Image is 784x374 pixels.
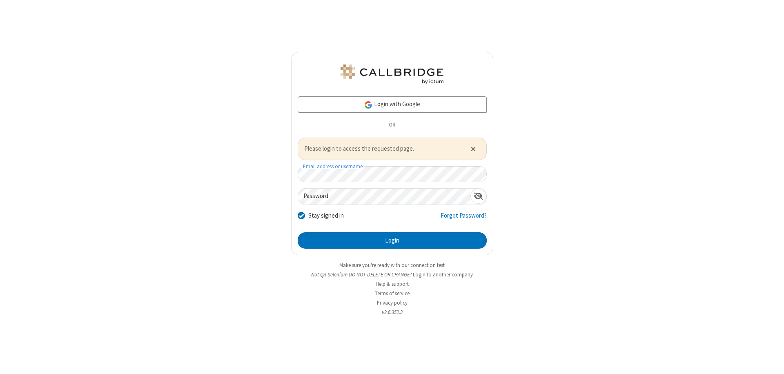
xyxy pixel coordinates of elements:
[298,96,487,113] a: Login with Google
[364,100,373,109] img: google-icon.png
[291,308,493,316] li: v2.6.352.3
[298,166,487,182] input: Email address or username
[385,120,399,131] span: OR
[291,271,493,278] li: Not QA Selenium DO NOT DELETE OR CHANGE?
[441,211,487,227] a: Forgot Password?
[298,189,470,205] input: Password
[764,353,778,368] iframe: Chat
[413,271,473,278] button: Login to another company
[339,262,445,269] a: Make sure you're ready with our connection test
[470,189,486,204] div: Show password
[377,299,408,306] a: Privacy policy
[339,65,445,84] img: QA Selenium DO NOT DELETE OR CHANGE
[298,232,487,249] button: Login
[466,142,480,155] button: Close alert
[308,211,344,220] label: Stay signed in
[304,144,461,154] span: Please login to access the requested page.
[375,290,410,297] a: Terms of service
[376,280,409,287] a: Help & support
